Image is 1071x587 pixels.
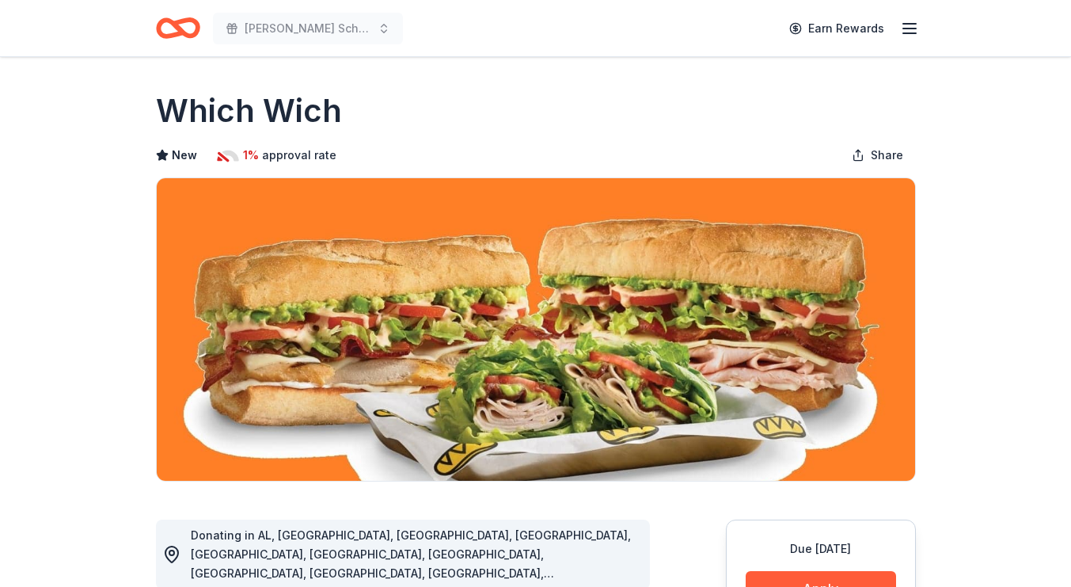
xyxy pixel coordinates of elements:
span: [PERSON_NAME] Scholarship Fundraiser [245,19,371,38]
span: approval rate [262,146,336,165]
span: Share [871,146,903,165]
a: Earn Rewards [780,14,894,43]
span: 1% [243,146,259,165]
span: New [172,146,197,165]
h1: Which Wich [156,89,342,133]
button: Share [839,139,916,171]
a: Home [156,10,200,47]
div: Due [DATE] [746,539,896,558]
button: [PERSON_NAME] Scholarship Fundraiser [213,13,403,44]
img: Image for Which Wich [157,178,915,481]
